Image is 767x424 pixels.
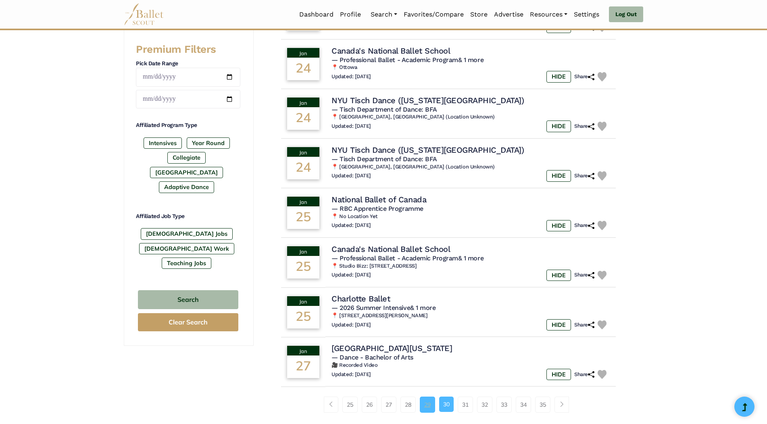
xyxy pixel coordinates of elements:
[342,397,358,413] a: 25
[287,206,319,229] div: 25
[150,167,223,178] label: [GEOGRAPHIC_DATA]
[546,121,571,132] label: HIDE
[400,6,467,23] a: Favorites/Compare
[136,60,240,68] h4: Pick Date Range
[331,106,437,113] span: — Tisch Department of Dance: BFA
[516,397,531,413] a: 34
[331,254,484,262] span: — Professional Ballet - Academic Program
[331,371,371,378] h6: Updated: [DATE]
[331,194,426,205] h4: National Ballet of Canada
[331,64,610,71] h6: 📍 Ottowa
[574,272,594,279] h6: Share
[574,222,594,229] h6: Share
[467,6,491,23] a: Store
[331,145,524,155] h4: NYU Tisch Dance ([US_STATE][GEOGRAPHIC_DATA])
[331,164,610,170] h6: 📍 [GEOGRAPHIC_DATA], [GEOGRAPHIC_DATA] (Location Unknown)
[287,346,319,355] div: Jan
[381,397,396,413] a: 27
[496,397,512,413] a: 33
[331,343,452,353] h4: [GEOGRAPHIC_DATA][US_STATE]
[141,228,233,239] label: [DEMOGRAPHIC_DATA] Jobs
[337,6,364,23] a: Profile
[331,155,437,163] span: — Tisch Department of Dance: BFA
[574,73,594,80] h6: Share
[367,6,400,23] a: Search
[287,306,319,328] div: 25
[287,296,319,306] div: Jan
[609,6,643,23] a: Log Out
[331,222,371,229] h6: Updated: [DATE]
[546,71,571,82] label: HIDE
[331,293,390,304] h4: Charlotte Ballet
[331,263,610,270] h6: 📍 Studio Bizz: [STREET_ADDRESS]
[458,397,473,413] a: 31
[571,6,602,23] a: Settings
[546,319,571,330] label: HIDE
[331,114,610,121] h6: 📍 [GEOGRAPHIC_DATA], [GEOGRAPHIC_DATA] (Location Unknown)
[400,397,416,413] a: 28
[136,212,240,220] h4: Affiliated Job Type
[287,58,319,80] div: 24
[331,213,610,220] h6: 📍 No Location Yet
[458,254,484,262] a: & 1 more
[546,220,571,231] label: HIDE
[574,173,594,179] h6: Share
[574,322,594,328] h6: Share
[574,123,594,130] h6: Share
[138,290,238,309] button: Search
[331,123,371,130] h6: Updated: [DATE]
[331,205,423,212] span: — RBC Apprentice Programme
[491,6,527,23] a: Advertise
[287,157,319,179] div: 24
[287,355,319,378] div: 27
[287,107,319,130] div: 24
[527,6,571,23] a: Resources
[546,369,571,380] label: HIDE
[331,362,610,369] h6: 🎥 Recorded Video
[331,272,371,279] h6: Updated: [DATE]
[439,397,454,412] a: 30
[144,137,182,149] label: Intensives
[331,56,484,64] span: — Professional Ballet - Academic Program
[287,246,319,256] div: Jan
[162,258,211,269] label: Teaching Jobs
[136,121,240,129] h4: Affiliated Program Type
[331,353,413,361] span: — Dance - Bachelor of Arts
[287,48,319,58] div: Jan
[458,56,484,64] a: & 1 more
[138,313,238,331] button: Clear Search
[535,397,550,413] a: 35
[187,137,230,149] label: Year Round
[324,397,573,413] nav: Page navigation example
[331,46,450,56] h4: Canada's National Ballet School
[287,147,319,157] div: Jan
[331,322,371,328] h6: Updated: [DATE]
[331,173,371,179] h6: Updated: [DATE]
[167,152,206,163] label: Collegiate
[139,243,234,254] label: [DEMOGRAPHIC_DATA] Work
[287,197,319,206] div: Jan
[331,95,524,106] h4: NYU Tisch Dance ([US_STATE][GEOGRAPHIC_DATA])
[287,256,319,279] div: 25
[331,244,450,254] h4: Canada's National Ballet School
[136,43,240,56] h3: Premium Filters
[287,98,319,107] div: Jan
[420,397,435,413] a: 29
[331,312,610,319] h6: 📍 [STREET_ADDRESS][PERSON_NAME]
[331,73,371,80] h6: Updated: [DATE]
[159,181,214,193] label: Adaptive Dance
[546,170,571,181] label: HIDE
[574,371,594,378] h6: Share
[410,304,436,312] a: & 1 more
[362,397,377,413] a: 26
[331,304,436,312] span: — 2026 Summer Intensive
[477,397,492,413] a: 32
[546,270,571,281] label: HIDE
[296,6,337,23] a: Dashboard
